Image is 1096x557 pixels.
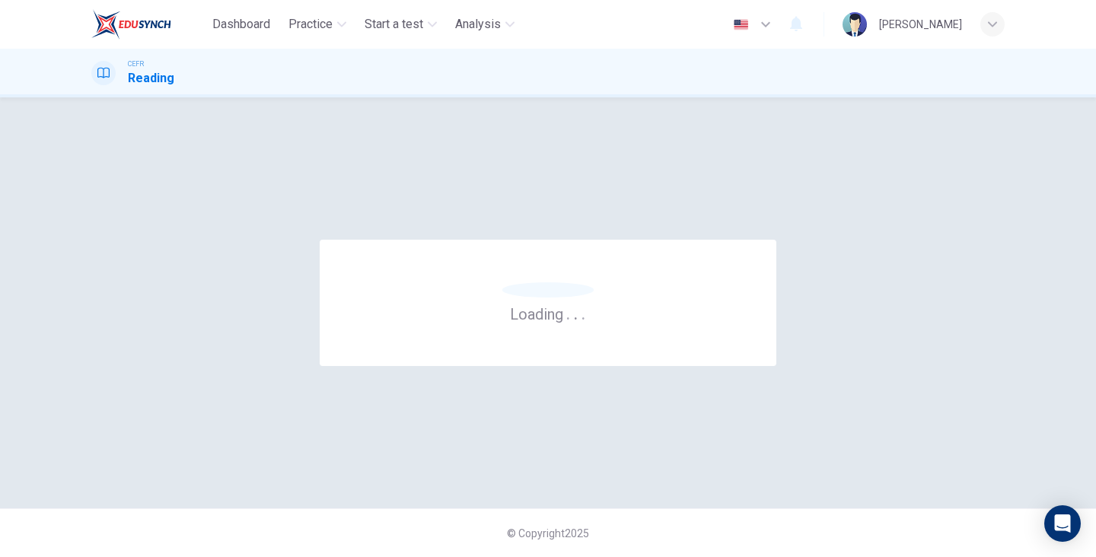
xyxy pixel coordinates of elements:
button: Analysis [449,11,521,38]
h6: . [566,300,571,325]
button: Practice [282,11,352,38]
a: EduSynch logo [91,9,206,40]
h6: . [573,300,578,325]
h6: . [581,300,586,325]
span: Dashboard [212,15,270,33]
button: Start a test [358,11,443,38]
img: en [731,19,750,30]
span: Start a test [365,15,423,33]
div: Open Intercom Messenger [1044,505,1081,542]
span: Analysis [455,15,501,33]
span: CEFR [128,59,144,69]
img: EduSynch logo [91,9,171,40]
span: © Copyright 2025 [507,527,589,539]
button: Dashboard [206,11,276,38]
h6: Loading [510,304,586,323]
div: [PERSON_NAME] [879,15,962,33]
img: Profile picture [843,12,867,37]
h1: Reading [128,69,174,88]
span: Practice [288,15,333,33]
